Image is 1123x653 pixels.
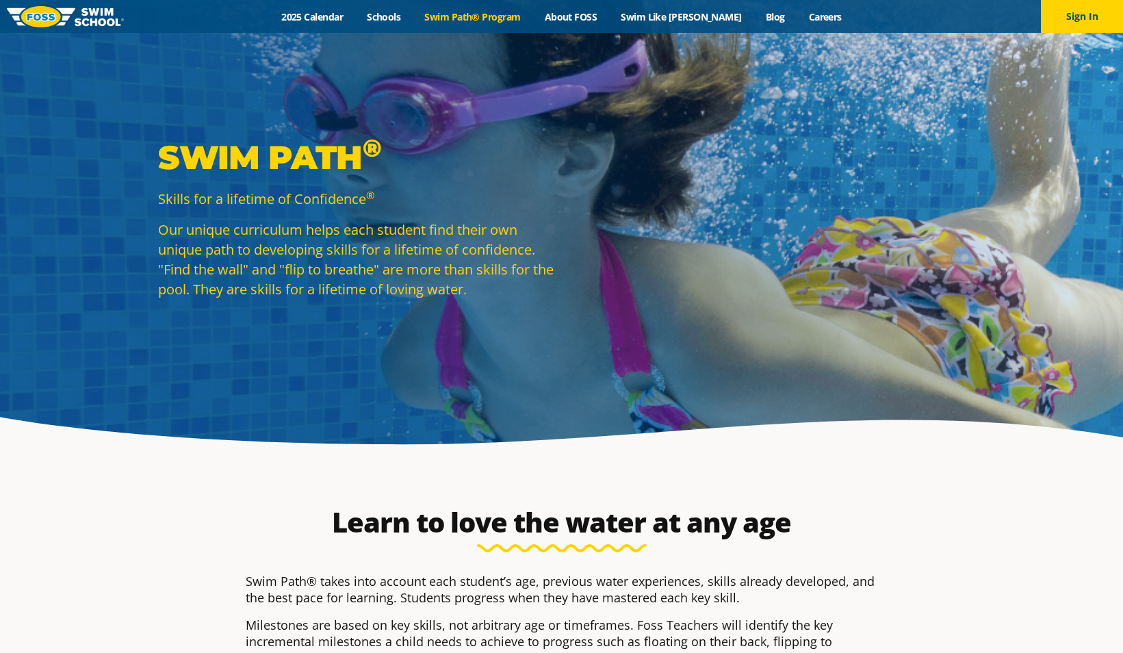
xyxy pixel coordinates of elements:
[7,6,124,27] img: FOSS Swim School Logo
[158,220,555,299] p: Our unique curriculum helps each student find their own unique path to developing skills for a li...
[797,10,853,23] a: Careers
[246,573,878,606] p: Swim Path® takes into account each student’s age, previous water experiences, skills already deve...
[366,188,374,202] sup: ®
[158,137,555,178] p: Swim Path
[158,189,555,209] p: Skills for a lifetime of Confidence
[239,506,885,539] h2: Learn to love the water at any age
[609,10,754,23] a: Swim Like [PERSON_NAME]
[532,10,609,23] a: About FOSS
[363,133,381,163] sup: ®
[413,10,532,23] a: Swim Path® Program
[355,10,413,23] a: Schools
[270,10,355,23] a: 2025 Calendar
[753,10,797,23] a: Blog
